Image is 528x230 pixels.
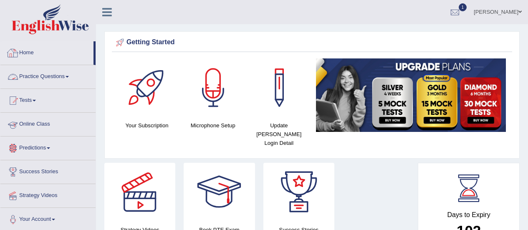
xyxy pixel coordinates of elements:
a: Predictions [0,136,96,157]
h4: Update [PERSON_NAME] Login Detail [250,121,308,147]
a: Tests [0,89,96,110]
h4: Your Subscription [118,121,176,130]
a: Practice Questions [0,65,96,86]
div: Getting Started [114,36,510,49]
a: Success Stories [0,160,96,181]
a: Home [0,41,93,62]
h4: Days to Expiry [427,211,510,219]
img: small5.jpg [316,58,506,132]
h4: Microphone Setup [184,121,242,130]
a: Online Class [0,113,96,134]
span: 1 [459,3,467,11]
a: Your Account [0,208,96,229]
a: Strategy Videos [0,184,96,205]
